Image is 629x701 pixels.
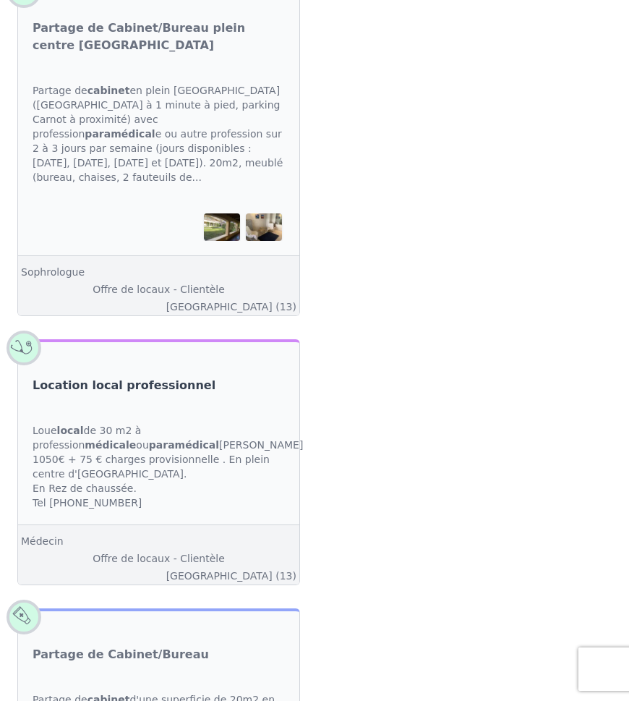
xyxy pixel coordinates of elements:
[21,266,85,278] a: Sophrologue
[18,409,299,524] div: Loue de 30 m2 à profession ou [PERSON_NAME] 1050€ + 75 € charges provisionnelle . En plein centre...
[33,377,215,394] a: Location local professionnel
[204,213,240,241] img: Partage de Cabinet/Bureau plein centre Aix en Provence
[85,128,155,140] strong: paramédical
[87,85,130,96] strong: cabinet
[246,213,282,241] img: Partage de Cabinet/Bureau plein centre Aix en Provence
[57,425,84,436] strong: local
[93,553,225,564] a: Offre de locaux - Clientèle
[93,284,225,295] a: Offre de locaux - Clientèle
[21,535,64,547] a: Médecin
[33,20,285,54] a: Partage de Cabinet/Bureau plein centre [GEOGRAPHIC_DATA]
[85,439,136,451] strong: médicale
[166,301,296,313] a: [GEOGRAPHIC_DATA] (13)
[33,646,209,663] a: Partage de Cabinet/Bureau
[166,570,296,582] a: [GEOGRAPHIC_DATA] (13)
[149,439,219,451] strong: paramédical
[18,69,299,199] div: Partage de en plein [GEOGRAPHIC_DATA] ([GEOGRAPHIC_DATA] à 1 minute à pied, parking Carnot à prox...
